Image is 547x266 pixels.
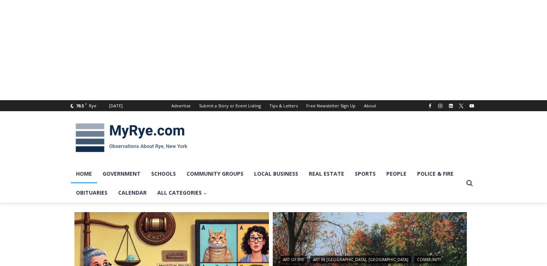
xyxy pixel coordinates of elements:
a: Community Groups [181,164,249,183]
a: Free Newsletter Sign Up [302,100,360,111]
a: People [381,164,412,183]
a: Local Business [249,164,304,183]
a: Obituaries [71,183,113,202]
div: Rye [89,102,96,109]
a: Schools [146,164,181,183]
div: [DATE] [109,102,123,109]
a: Art of Rye [280,256,307,263]
a: Art in [GEOGRAPHIC_DATA], [GEOGRAPHIC_DATA] [310,256,411,263]
a: X [457,101,466,110]
a: Sports [349,164,381,183]
a: Government [97,164,146,183]
a: Advertise [167,100,195,111]
img: MyRye.com [71,118,192,157]
a: Linkedin [446,101,455,110]
span: F [85,102,87,106]
a: YouTube [467,101,476,110]
a: Police & Fire [412,164,459,183]
a: Submit a Story or Event Listing [195,100,265,111]
a: Real Estate [304,164,349,183]
nav: Secondary Navigation [167,100,380,111]
a: Calendar [113,183,152,202]
span: 76.5 [76,103,84,109]
button: View Search Form [463,176,476,190]
span: All Categories [157,189,207,197]
a: Facebook [425,101,435,110]
a: About [360,100,380,111]
a: Tips & Letters [265,100,302,111]
nav: Primary Navigation [71,164,463,203]
a: Instagram [436,101,445,110]
a: All Categories [152,183,212,202]
a: Home [71,164,97,183]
